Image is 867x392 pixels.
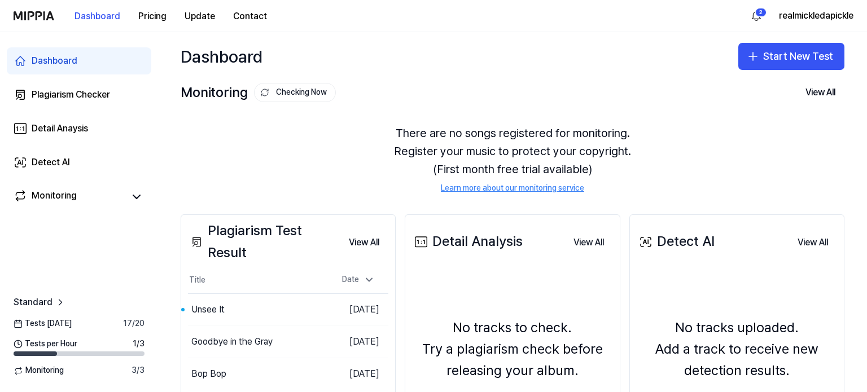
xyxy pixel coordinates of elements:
[176,5,224,28] button: Update
[637,231,715,252] div: Detect AI
[340,231,388,254] button: View All
[7,149,151,176] a: Detect AI
[133,338,144,350] span: 1 / 3
[7,81,151,108] a: Plagiarism Checker
[191,303,225,316] div: Unsee It
[191,335,273,349] div: Goodbye in the Gray
[132,365,144,376] span: 3 / 3
[412,231,523,252] div: Detail Analysis
[32,122,88,135] div: Detail Anaysis
[32,189,77,205] div: Monitoring
[181,82,336,103] div: Monitoring
[14,11,54,20] img: logo
[412,317,612,382] div: No tracks to check. Try a plagiarism check before releasing your album.
[14,296,66,309] a: Standard
[796,81,844,104] button: View All
[338,271,379,289] div: Date
[181,43,262,70] div: Dashboard
[738,43,844,70] button: Start New Test
[224,5,276,28] button: Contact
[14,296,52,309] span: Standard
[14,365,64,376] span: Monitoring
[181,111,844,208] div: There are no songs registered for monitoring. Register your music to protect your copyright. (Fir...
[32,88,110,102] div: Plagiarism Checker
[65,5,129,28] button: Dashboard
[564,231,613,254] button: View All
[329,326,388,358] td: [DATE]
[789,230,837,254] a: View All
[329,358,388,390] td: [DATE]
[747,7,765,25] button: 알림2
[14,338,77,350] span: Tests per Hour
[779,9,853,23] button: realmickledapickle
[254,83,336,102] button: Checking Now
[750,9,763,23] img: 알림
[637,317,837,382] div: No tracks uploaded. Add a track to receive new detection results.
[564,230,613,254] a: View All
[789,231,837,254] button: View All
[188,220,340,263] div: Plagiarism Test Result
[176,1,224,32] a: Update
[188,267,329,294] th: Title
[329,294,388,326] td: [DATE]
[441,183,584,194] a: Learn more about our monitoring service
[755,8,767,17] div: 2
[7,115,151,142] a: Detail Anaysis
[14,318,72,329] span: Tests [DATE]
[32,54,77,68] div: Dashboard
[123,318,144,329] span: 17 / 20
[340,230,388,254] a: View All
[32,156,70,169] div: Detect AI
[191,367,226,381] div: Bop Bop
[7,47,151,74] a: Dashboard
[14,189,124,205] a: Monitoring
[129,5,176,28] button: Pricing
